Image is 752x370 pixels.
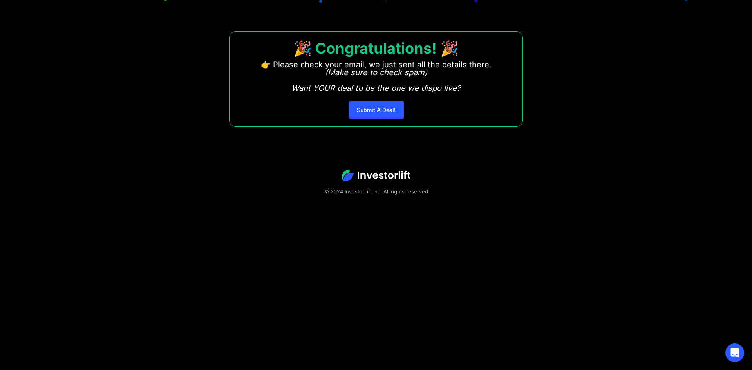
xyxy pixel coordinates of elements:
strong: 🎉 Congratulations! 🎉 [293,39,459,57]
em: (Make sure to check spam) Want YOUR deal to be the one we dispo live? [291,68,461,93]
div: © 2024 InvestorLift Inc. All rights reserved [27,188,725,195]
a: Submit A Deal! [349,101,404,119]
p: 👉 Please check your email, we just sent all the details there. ‍ [261,61,492,92]
div: Open Intercom Messenger [725,343,744,362]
